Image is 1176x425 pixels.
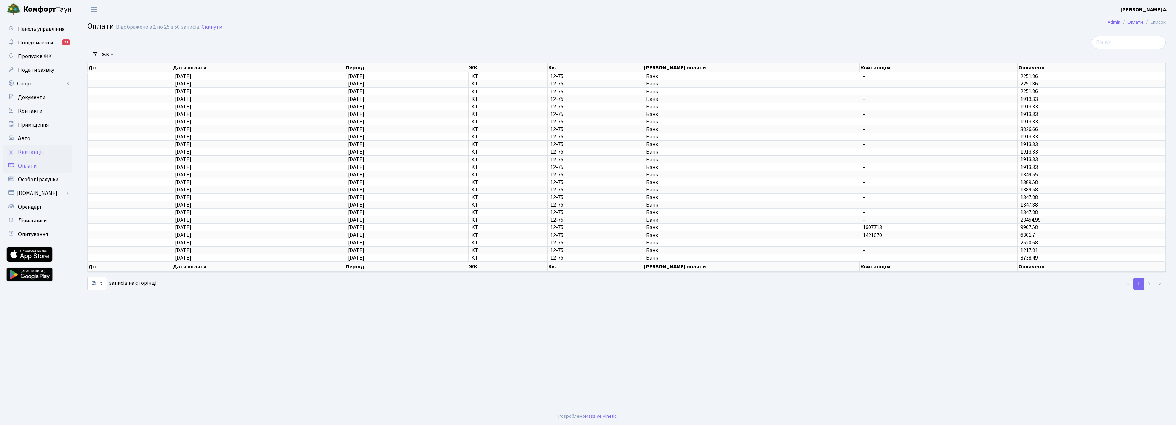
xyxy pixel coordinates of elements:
[646,127,857,132] span: Банк
[175,110,191,118] span: [DATE]
[18,107,42,115] span: Контакти
[175,141,191,148] span: [DATE]
[23,4,56,15] b: Комфорт
[550,127,640,132] span: 12-75
[18,135,30,142] span: Авто
[1020,186,1038,194] span: 1389.58
[860,262,1018,272] th: Квитаніція
[1020,224,1038,231] span: 9907.58
[646,217,857,223] span: Банк
[863,134,1015,140] span: -
[471,96,545,102] span: КТ
[646,149,857,155] span: Банк
[348,201,364,209] span: [DATE]
[348,194,364,201] span: [DATE]
[471,248,545,253] span: КТ
[863,157,1015,162] span: -
[1020,178,1038,186] span: 1389.58
[550,240,640,245] span: 12-75
[550,111,640,117] span: 12-75
[646,164,857,170] span: Банк
[1018,262,1166,272] th: Оплачено
[1020,156,1038,163] span: 1913.33
[550,81,640,87] span: 12-75
[646,134,857,140] span: Банк
[175,95,191,103] span: [DATE]
[1020,216,1041,224] span: 23454.99
[348,103,364,110] span: [DATE]
[863,225,1015,230] span: 1607713
[471,81,545,87] span: КТ
[550,142,640,147] span: 12-75
[175,178,191,186] span: [DATE]
[348,254,364,262] span: [DATE]
[23,4,72,15] span: Таун
[471,195,545,200] span: КТ
[18,25,64,33] span: Панель управління
[646,104,857,109] span: Банк
[550,172,640,177] span: 12-75
[1020,118,1038,125] span: 1913.33
[1020,239,1038,247] span: 2520.68
[1020,231,1035,239] span: 6301.7
[860,63,1018,72] th: Квитаніція
[1144,278,1155,290] a: 2
[550,96,640,102] span: 12-75
[863,195,1015,200] span: -
[1018,63,1166,72] th: Оплачено
[471,164,545,170] span: КТ
[3,159,72,173] a: Оплати
[863,119,1015,124] span: -
[175,80,191,88] span: [DATE]
[471,225,545,230] span: КТ
[471,157,545,162] span: КТ
[348,216,364,224] span: [DATE]
[863,89,1015,94] span: -
[85,4,103,15] button: Переключити навігацію
[1020,148,1038,156] span: 1913.33
[1133,278,1144,290] a: 1
[345,63,468,72] th: Період
[175,186,191,194] span: [DATE]
[471,233,545,238] span: КТ
[471,202,545,208] span: КТ
[471,104,545,109] span: КТ
[471,149,545,155] span: КТ
[550,157,640,162] span: 12-75
[863,127,1015,132] span: -
[3,77,72,91] a: Спорт
[1020,201,1038,209] span: 1347.88
[550,89,640,94] span: 12-75
[348,72,364,80] span: [DATE]
[468,262,548,272] th: ЖК
[1154,278,1166,290] a: >
[87,277,107,290] select: записів на сторінці
[175,224,191,231] span: [DATE]
[175,247,191,254] span: [DATE]
[550,225,640,230] span: 12-75
[175,201,191,209] span: [DATE]
[1020,103,1038,110] span: 1913.33
[348,80,364,88] span: [DATE]
[643,262,860,272] th: [PERSON_NAME] оплати
[471,187,545,192] span: КТ
[1020,88,1038,95] span: 2251.86
[646,142,857,147] span: Банк
[175,194,191,201] span: [DATE]
[643,63,860,72] th: [PERSON_NAME] оплати
[646,96,857,102] span: Банк
[175,103,191,110] span: [DATE]
[175,239,191,247] span: [DATE]
[348,156,364,163] span: [DATE]
[1020,163,1038,171] span: 1913.33
[863,255,1015,261] span: -
[348,148,364,156] span: [DATE]
[3,132,72,145] a: Авто
[646,248,857,253] span: Банк
[3,36,72,50] a: Повідомлення23
[471,74,545,79] span: КТ
[646,233,857,238] span: Банк
[175,125,191,133] span: [DATE]
[1020,133,1038,141] span: 1913.33
[18,66,54,74] span: Подати заявку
